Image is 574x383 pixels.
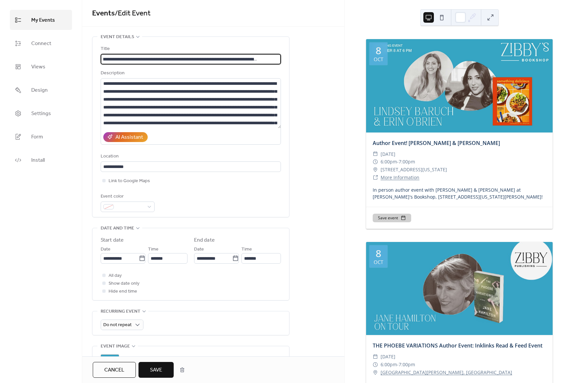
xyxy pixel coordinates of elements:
div: Title [101,45,280,53]
span: Show date only [109,280,139,288]
div: ​ [373,361,378,369]
div: 8 [376,249,381,258]
span: 6:00pm [381,361,397,369]
div: Oct [374,260,383,265]
span: Views [31,62,45,72]
span: Date and time [101,225,134,232]
span: Link to Google Maps [109,177,150,185]
div: ; [101,354,119,373]
span: My Events [31,15,55,25]
span: 6:00pm [381,158,397,166]
div: Location [101,153,280,160]
div: ​ [373,166,378,174]
div: ​ [373,174,378,181]
span: Recurring event [101,308,140,316]
div: End date [194,236,215,244]
span: Save [150,366,162,374]
div: ​ [373,369,378,376]
span: Settings [31,108,51,119]
div: ​ [373,150,378,158]
span: Form [31,132,43,142]
span: Date [194,246,204,253]
a: More Information [381,174,419,180]
div: In person author event with [PERSON_NAME] & [PERSON_NAME] at [PERSON_NAME]'s Bookshop, [STREET_AD... [366,186,553,200]
div: Description [101,69,280,77]
div: THE PHOEBE VARIATIONS Author Event: Inklinks Read & Feed Event [366,342,553,349]
div: Event color [101,193,153,201]
span: All day [109,272,122,280]
a: Connect [10,33,72,53]
div: ​ [373,158,378,166]
span: Event image [101,343,130,350]
span: Date [101,246,111,253]
span: Connect [31,38,51,49]
a: Form [10,127,72,147]
button: Save event [373,214,411,222]
span: Time [241,246,252,253]
span: Install [31,155,45,165]
a: Author Event! [PERSON_NAME] & [PERSON_NAME] [373,139,500,147]
a: Events [92,6,115,21]
span: Event details [101,33,134,41]
span: [DATE] [381,353,395,361]
span: - [397,158,399,166]
a: Install [10,150,72,170]
span: 7:00pm [399,158,415,166]
a: Design [10,80,72,100]
button: Cancel [93,362,136,378]
span: Time [148,246,159,253]
span: [STREET_ADDRESS][US_STATE] [381,166,447,174]
span: Design [31,85,48,95]
a: [GEOGRAPHIC_DATA][PERSON_NAME], [GEOGRAPHIC_DATA] [381,369,512,376]
div: 8 [376,46,381,56]
span: - [397,361,399,369]
a: My Events [10,10,72,30]
button: AI Assistant [103,132,148,142]
span: 7:00pm [399,361,415,369]
span: Hide end time [109,288,137,296]
a: Views [10,57,72,77]
div: AI Assistant [115,133,143,141]
span: Do not repeat [103,321,132,329]
button: Save [138,362,174,378]
span: Cancel [104,366,124,374]
a: Settings [10,103,72,123]
div: Oct [374,57,383,62]
span: [DATE] [381,150,395,158]
div: Start date [101,236,124,244]
div: ​ [373,353,378,361]
span: / Edit Event [115,6,151,21]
